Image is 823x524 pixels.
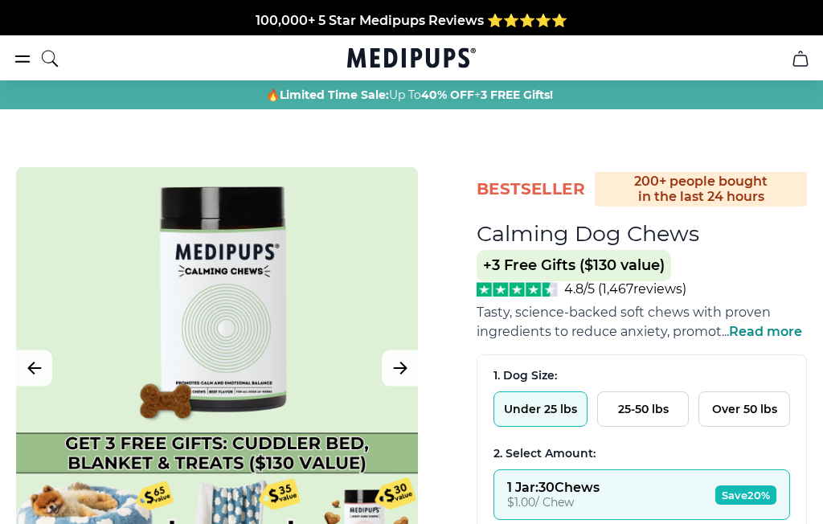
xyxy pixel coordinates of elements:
div: 1 Jar : 30 Chews [507,480,600,495]
button: 25-50 lbs [597,391,689,427]
button: 1 Jar:30Chews$1.00/ ChewSave20% [493,469,790,520]
button: search [40,39,59,79]
span: Tasty, science-backed soft chews with proven [477,305,771,320]
span: 🔥 Up To + [266,87,553,103]
button: Over 50 lbs [698,391,790,427]
span: Read more [729,324,802,339]
span: +3 Free Gifts ($130 value) [477,250,671,281]
span: 100,000+ 5 Star Medipups Reviews ⭐️⭐️⭐️⭐️⭐️ [256,13,567,28]
span: ... [722,324,802,339]
span: Save 20% [715,485,776,505]
a: Medipups [347,46,476,73]
div: 200+ people bought in the last 24 hours [595,172,807,207]
button: Under 25 lbs [493,391,588,427]
div: 2. Select Amount: [493,446,790,461]
img: Stars - 4.8 [477,282,558,297]
div: 1. Dog Size: [493,368,790,383]
span: 4.8/5 ( 1,467 reviews) [564,281,686,297]
h1: Calming Dog Chews [477,220,699,247]
span: BestSeller [477,178,585,200]
span: ingredients to reduce anxiety, promot [477,324,722,339]
button: burger-menu [13,49,32,68]
button: Previous Image [16,350,52,387]
div: $ 1.00 / Chew [507,495,600,510]
button: cart [781,39,820,78]
button: Next Image [382,350,418,387]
